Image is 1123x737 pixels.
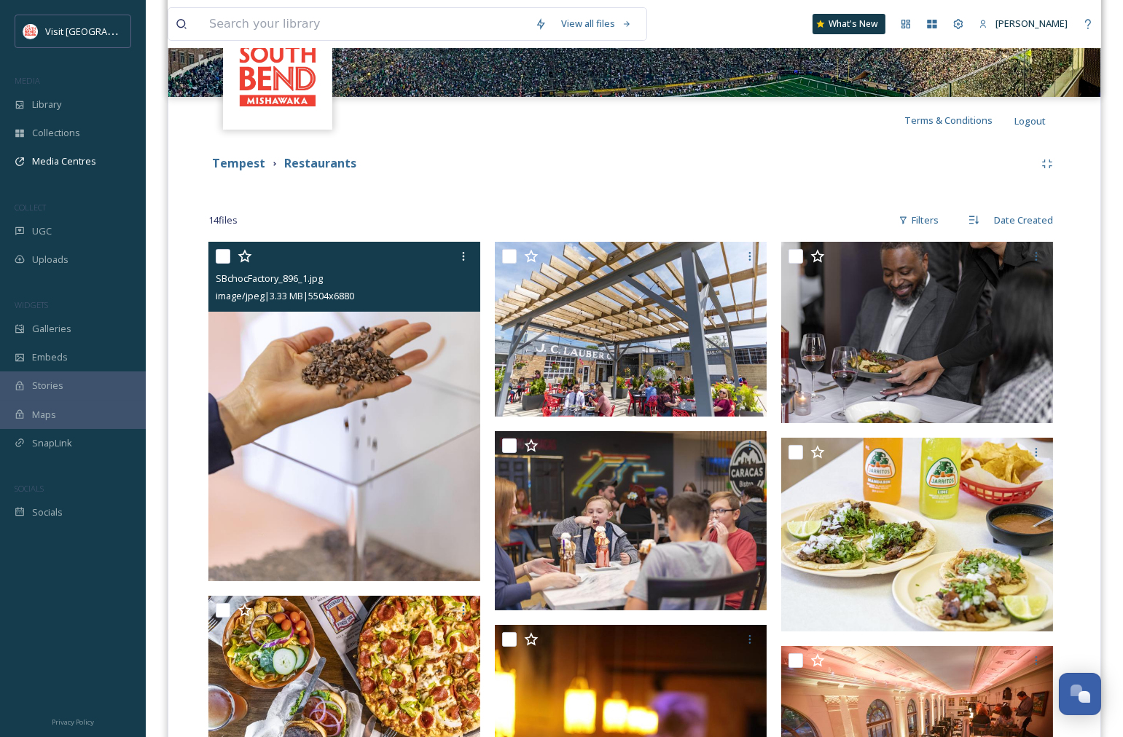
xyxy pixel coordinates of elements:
[781,242,1053,423] img: cafeNavarre_3667.JPG
[208,213,238,227] span: 14 file s
[45,24,158,38] span: Visit [GEOGRAPHIC_DATA]
[995,17,1068,30] span: [PERSON_NAME]
[971,9,1075,38] a: [PERSON_NAME]
[813,14,885,34] a: What's New
[15,75,40,86] span: MEDIA
[904,111,1014,129] a: Terms & Conditions
[216,272,323,285] span: SBchocFactory_896_1.jpg
[225,22,331,127] img: vsbm-stackedMISH_CMYKlogo2017.jpg
[32,322,71,336] span: Galleries
[15,202,46,213] span: COLLECT
[781,438,1053,631] img: WestSide_909.jpg
[891,206,946,234] div: Filters
[32,224,52,238] span: UGC
[212,155,265,171] strong: Tempest
[202,8,528,40] input: Search your library
[208,242,480,581] img: SBchocFactory_896_1.jpg
[495,431,767,610] img: caracas4647.JPG
[1014,114,1046,127] span: Logout
[904,114,993,127] span: Terms & Conditions
[23,24,38,39] img: vsbm-stackedMISH_CMYKlogo2017.jpg
[32,350,68,364] span: Embeds
[1059,673,1101,715] button: Open Chat
[216,289,354,302] span: image/jpeg | 3.33 MB | 5504 x 6880
[32,436,72,450] span: SnapLink
[52,717,94,727] span: Privacy Policy
[32,408,56,422] span: Maps
[32,154,96,168] span: Media Centres
[15,483,44,494] span: SOCIALS
[32,379,63,393] span: Stories
[284,155,356,171] strong: Restaurants
[554,9,639,38] a: View all files
[495,242,767,417] img: Lauber_679.jpg
[32,253,69,267] span: Uploads
[32,98,61,111] span: Library
[32,505,63,519] span: Socials
[987,206,1060,234] div: Date Created
[32,126,80,140] span: Collections
[15,299,48,310] span: WIDGETS
[52,712,94,730] a: Privacy Policy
